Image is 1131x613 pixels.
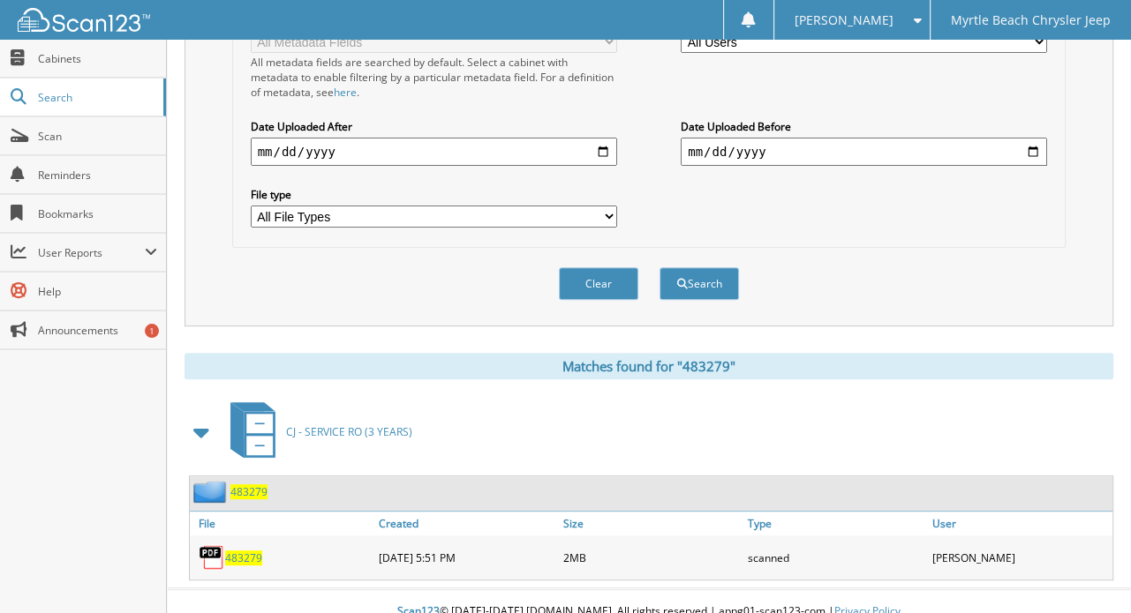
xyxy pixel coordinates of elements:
[220,397,412,467] a: CJ - SERVICE RO (3 YEARS)
[38,284,157,299] span: Help
[951,15,1111,26] span: Myrtle Beach Chrysler Jeep
[743,512,928,535] a: Type
[374,512,559,535] a: Created
[38,51,157,66] span: Cabinets
[193,481,230,503] img: folder2.png
[38,168,157,183] span: Reminders
[18,8,150,32] img: scan123-logo-white.svg
[38,206,157,221] span: Bookmarks
[38,323,157,338] span: Announcements
[928,540,1112,575] div: [PERSON_NAME]
[928,512,1112,535] a: User
[660,267,739,300] button: Search
[681,119,1047,134] label: Date Uploaded Before
[185,353,1113,379] div: Matches found for "483279"
[251,119,617,134] label: Date Uploaded After
[145,324,159,338] div: 1
[681,138,1047,166] input: end
[334,85,357,100] a: here
[38,129,157,144] span: Scan
[251,55,617,100] div: All metadata fields are searched by default. Select a cabinet with metadata to enable filtering b...
[795,15,893,26] span: [PERSON_NAME]
[230,484,268,499] a: 483279
[38,90,155,105] span: Search
[374,540,559,575] div: [DATE] 5:51 PM
[286,424,412,439] span: CJ - SERVICE RO (3 YEARS)
[199,544,225,571] img: PDF.png
[251,138,617,166] input: start
[743,540,928,575] div: scanned
[559,540,743,575] div: 2MB
[559,267,638,300] button: Clear
[190,512,374,535] a: File
[1043,528,1131,613] iframe: Chat Widget
[251,187,617,202] label: File type
[559,512,743,535] a: Size
[38,245,145,260] span: User Reports
[225,550,262,565] a: 483279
